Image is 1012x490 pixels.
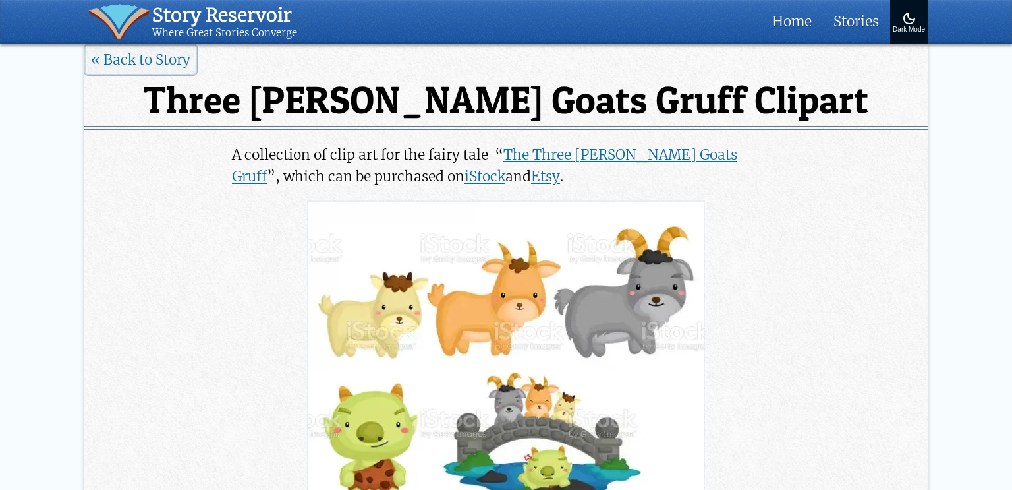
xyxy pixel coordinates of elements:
[84,44,197,75] a: « Back to Story
[84,80,928,121] h1: Three [PERSON_NAME] Goats Gruff Clipart
[464,168,505,185] a: iStock
[893,26,925,34] div: Dark Mode
[88,4,150,40] img: icon of book with waver spilling out.
[531,168,560,185] a: Etsy
[152,4,297,27] div: Story Reservoir
[901,11,917,26] img: Turn On Dark Mode
[232,144,780,188] p: A collection of clip art for the fairy tale “ ”, which can be purchased on and .
[152,27,297,40] div: Where Great Stories Converge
